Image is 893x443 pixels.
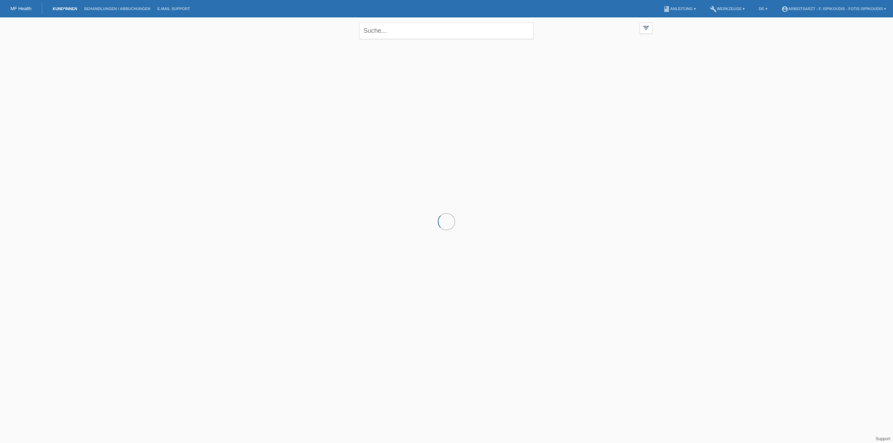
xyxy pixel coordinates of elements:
[660,7,699,11] a: bookAnleitung ▾
[876,436,890,441] a: Support
[81,7,154,11] a: Behandlungen / Abbuchungen
[710,6,717,13] i: build
[781,6,788,13] i: account_circle
[706,7,749,11] a: buildWerkzeuge ▾
[778,7,890,11] a: account_circleArbeitsarzt - F. Ispikoudis - Fotis Ispikoudis ▾
[642,24,650,32] i: filter_list
[359,23,534,39] input: Suche...
[755,7,771,11] a: DE ▾
[10,6,31,11] a: MF Health
[49,7,81,11] a: Kund*innen
[154,7,194,11] a: E-Mail Support
[663,6,670,13] i: book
